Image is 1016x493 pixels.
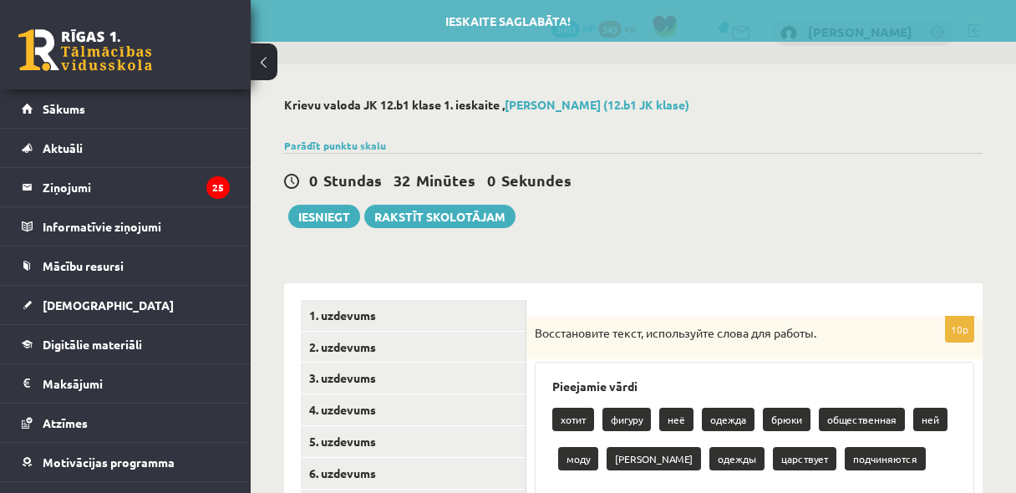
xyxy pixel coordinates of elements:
p: брюки [763,408,810,431]
span: Sekundes [501,170,571,190]
a: 4. uzdevums [301,394,526,425]
p: Восстановите текст, используйте слова для работы. [535,325,891,342]
span: 0 [487,170,495,190]
a: Aktuāli [22,129,230,167]
p: подчиняются [845,447,926,470]
span: 32 [394,170,410,190]
span: [DEMOGRAPHIC_DATA] [43,297,174,313]
span: 0 [309,170,317,190]
a: Atzīmes [22,404,230,442]
p: царствует [773,447,836,470]
a: 5. uzdevums [301,426,526,457]
a: Rīgas 1. Tālmācības vidusskola [18,29,152,71]
p: хотит [552,408,594,431]
a: Maksājumi [22,364,230,403]
span: Sākums [43,101,85,116]
p: неё [659,408,693,431]
a: Informatīvie ziņojumi [22,207,230,246]
i: 25 [206,176,230,199]
span: Aktuāli [43,140,83,155]
a: Motivācijas programma [22,443,230,481]
p: одежда [702,408,754,431]
a: Sākums [22,89,230,128]
p: [PERSON_NAME] [607,447,701,470]
p: общественная [819,408,905,431]
button: Iesniegt [288,205,360,228]
span: Minūtes [416,170,475,190]
span: Atzīmes [43,415,88,430]
a: [DEMOGRAPHIC_DATA] [22,286,230,324]
h2: Krievu valoda JK 12.b1 klase 1. ieskaite , [284,98,983,112]
a: [PERSON_NAME] (12.b1 JK klase) [505,97,689,112]
a: Rakstīt skolotājam [364,205,516,228]
p: одежды [709,447,765,470]
a: 3. uzdevums [301,363,526,394]
legend: Ziņojumi [43,168,230,206]
a: 6. uzdevums [301,458,526,489]
span: Digitālie materiāli [43,337,142,352]
p: фигуру [602,408,651,431]
p: моду [558,447,598,470]
a: 2. uzdevums [301,332,526,363]
p: 10p [945,316,974,343]
a: Ziņojumi25 [22,168,230,206]
legend: Maksājumi [43,364,230,403]
a: 1. uzdevums [301,300,526,331]
legend: Informatīvie ziņojumi [43,207,230,246]
a: Digitālie materiāli [22,325,230,363]
span: Stundas [323,170,382,190]
a: Mācību resursi [22,246,230,285]
a: Parādīt punktu skalu [284,139,386,152]
p: ней [913,408,947,431]
span: Mācību resursi [43,258,124,273]
h3: Pieejamie vārdi [552,379,957,394]
span: Motivācijas programma [43,455,175,470]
